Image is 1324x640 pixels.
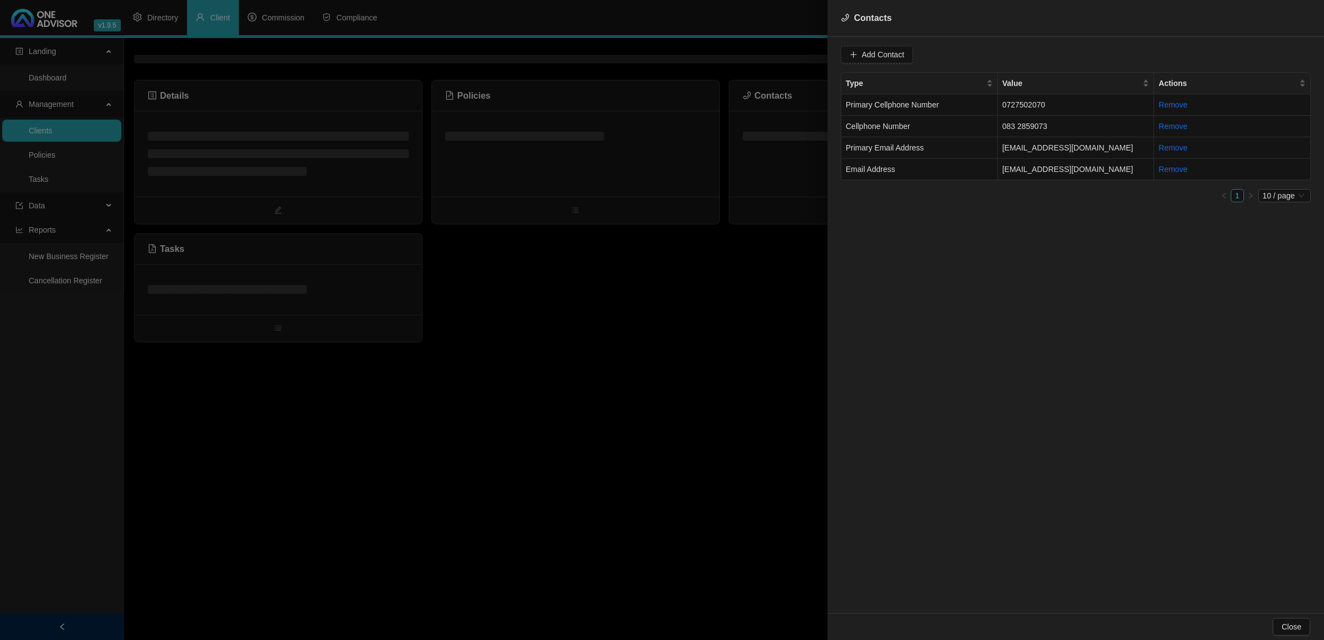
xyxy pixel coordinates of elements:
[862,49,904,61] span: Add Contact
[1218,189,1231,202] li: Previous Page
[1158,77,1297,89] span: Actions
[1158,143,1187,152] a: Remove
[1282,621,1301,633] span: Close
[1158,165,1187,174] a: Remove
[998,94,1155,116] td: 0727502070
[1158,100,1187,109] a: Remove
[1002,77,1141,89] span: Value
[998,73,1155,94] th: Value
[850,51,857,58] span: plus
[841,73,998,94] th: Type
[1218,189,1231,202] button: left
[998,116,1155,137] td: 083 2859073
[846,165,895,174] span: Email Address
[1244,189,1257,202] li: Next Page
[846,122,910,131] span: Cellphone Number
[1221,192,1227,199] span: left
[1158,122,1187,131] a: Remove
[1231,189,1244,202] li: 1
[998,159,1155,180] td: [EMAIL_ADDRESS][DOMAIN_NAME]
[846,143,924,152] span: Primary Email Address
[841,46,913,63] button: Add Contact
[854,13,891,23] span: Contacts
[998,137,1155,159] td: [EMAIL_ADDRESS][DOMAIN_NAME]
[1154,73,1311,94] th: Actions
[1247,192,1254,199] span: right
[1231,190,1243,202] a: 1
[846,77,984,89] span: Type
[1263,190,1306,202] span: 10 / page
[846,100,939,109] span: Primary Cellphone Number
[1273,618,1310,636] button: Close
[1258,189,1311,202] div: Page Size
[841,13,850,22] span: phone
[1244,189,1257,202] button: right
